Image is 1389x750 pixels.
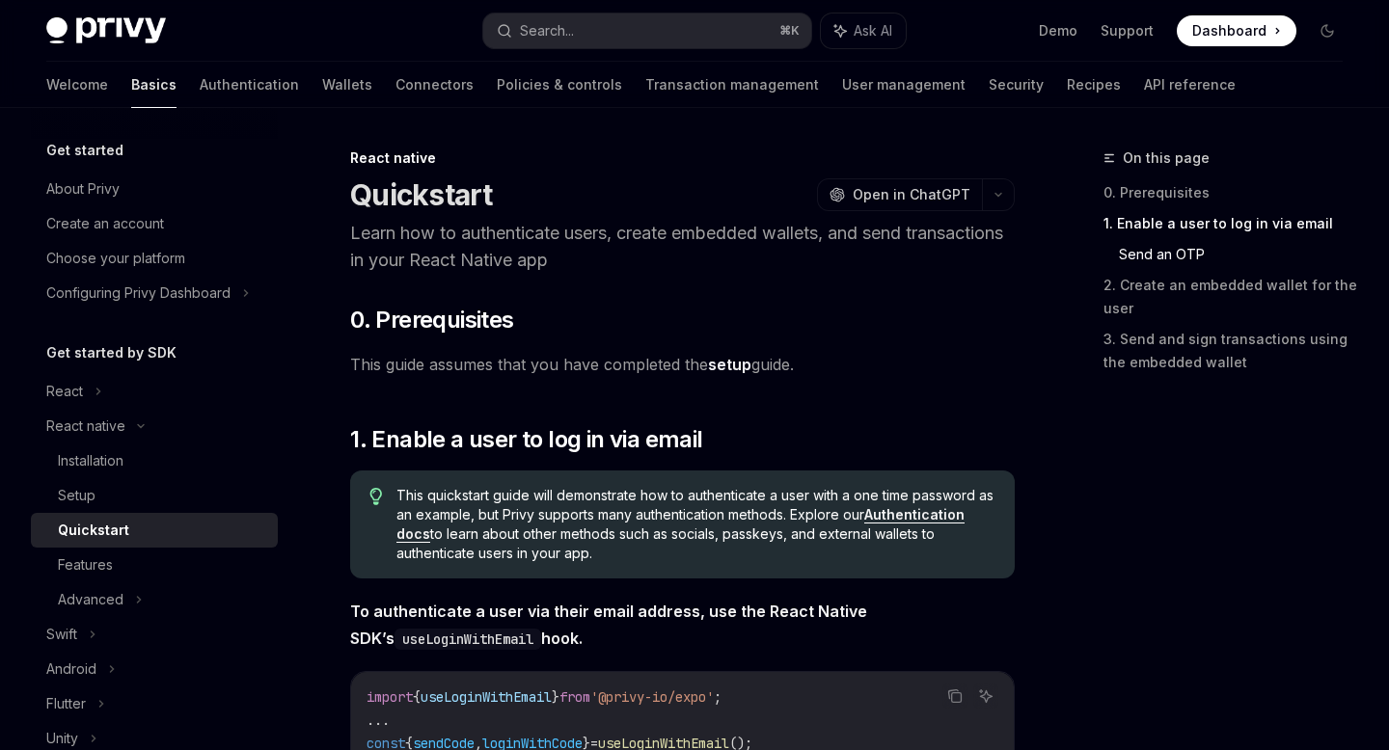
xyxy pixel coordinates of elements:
[942,683,967,709] button: Copy the contents from the code block
[821,13,906,48] button: Ask AI
[817,178,982,211] button: Open in ChatGPT
[46,692,86,715] div: Flutter
[46,657,96,681] div: Android
[1103,270,1358,324] a: 2. Create an embedded wallet for the user
[46,341,177,364] h5: Get started by SDK
[559,688,590,706] span: from
[854,21,892,40] span: Ask AI
[421,688,552,706] span: useLoginWithEmail
[58,449,123,472] div: Installation
[46,281,231,305] div: Configuring Privy Dashboard
[46,139,123,162] h5: Get started
[367,711,390,729] span: ...
[483,13,810,48] button: Search...⌘K
[46,212,164,235] div: Create an account
[1103,324,1358,378] a: 3. Send and sign transactions using the embedded wallet
[395,62,474,108] a: Connectors
[31,548,278,582] a: Features
[46,727,78,750] div: Unity
[1101,21,1154,40] a: Support
[497,62,622,108] a: Policies & controls
[350,177,493,212] h1: Quickstart
[396,486,995,563] span: This quickstart guide will demonstrate how to authenticate a user with a one time password as an ...
[853,185,970,204] span: Open in ChatGPT
[395,629,541,650] code: useLoginWithEmail
[350,305,513,335] span: 0. Prerequisites
[350,424,702,455] span: 1. Enable a user to log in via email
[58,519,129,542] div: Quickstart
[46,62,108,108] a: Welcome
[46,247,185,270] div: Choose your platform
[590,688,714,706] span: '@privy-io/expo'
[369,488,383,505] svg: Tip
[31,478,278,513] a: Setup
[413,688,421,706] span: {
[1144,62,1236,108] a: API reference
[46,623,77,646] div: Swift
[200,62,299,108] a: Authentication
[131,62,177,108] a: Basics
[779,23,800,39] span: ⌘ K
[973,683,998,709] button: Ask AI
[1103,177,1358,208] a: 0. Prerequisites
[46,17,166,44] img: dark logo
[46,380,83,403] div: React
[989,62,1044,108] a: Security
[1312,15,1343,46] button: Toggle dark mode
[714,688,722,706] span: ;
[322,62,372,108] a: Wallets
[350,351,1015,378] span: This guide assumes that you have completed the guide.
[645,62,819,108] a: Transaction management
[708,355,751,375] a: setup
[31,241,278,276] a: Choose your platform
[350,148,1015,168] div: React native
[46,177,120,201] div: About Privy
[1192,21,1266,40] span: Dashboard
[1119,239,1358,270] a: Send an OTP
[46,415,125,438] div: React native
[1123,147,1210,170] span: On this page
[367,688,413,706] span: import
[31,513,278,548] a: Quickstart
[1067,62,1121,108] a: Recipes
[58,553,113,576] div: Features
[842,62,966,108] a: User management
[58,484,95,507] div: Setup
[1103,208,1358,239] a: 1. Enable a user to log in via email
[350,602,867,648] strong: To authenticate a user via their email address, use the React Native SDK’s hook.
[58,588,123,611] div: Advanced
[31,172,278,206] a: About Privy
[552,688,559,706] span: }
[1177,15,1296,46] a: Dashboard
[350,220,1015,274] p: Learn how to authenticate users, create embedded wallets, and send transactions in your React Nat...
[31,443,278,478] a: Installation
[31,206,278,241] a: Create an account
[1039,21,1077,40] a: Demo
[520,19,574,42] div: Search...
